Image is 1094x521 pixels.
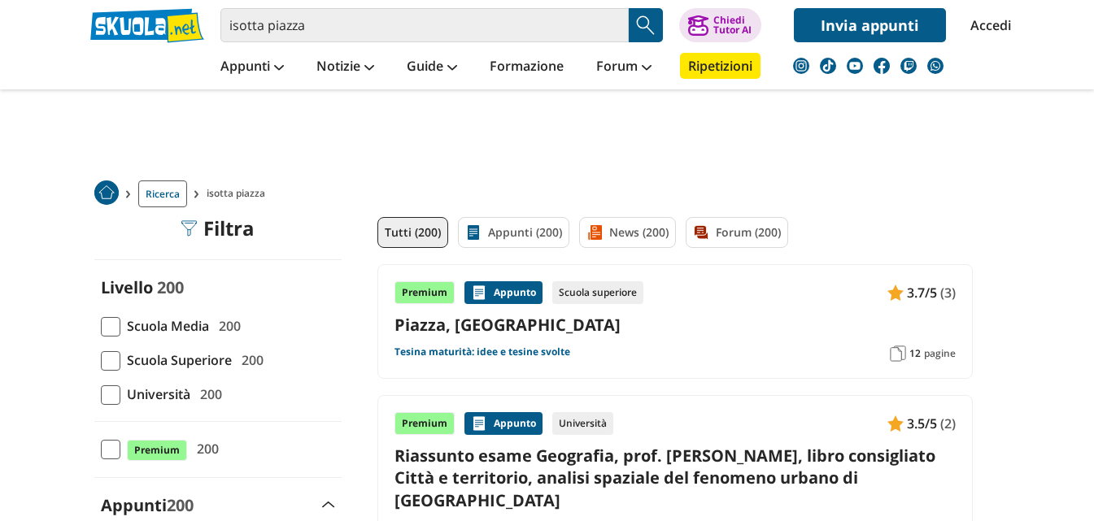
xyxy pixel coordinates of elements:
[680,53,761,79] a: Ripetizioni
[924,347,956,360] span: pagine
[579,217,676,248] a: News (200)
[794,8,946,42] a: Invia appunti
[216,53,288,82] a: Appunti
[464,412,543,435] div: Appunto
[940,413,956,434] span: (2)
[120,315,209,336] span: Scuola Media
[909,347,921,360] span: 12
[157,276,184,298] span: 200
[94,180,119,207] a: Home
[207,180,272,207] span: isotta piazza
[887,284,904,301] img: Appunti contenuto
[927,58,944,74] img: WhatsApp
[552,281,643,304] div: Scuola superiore
[874,58,890,74] img: facebook
[907,282,937,303] span: 3.7/5
[713,15,752,35] div: Chiedi Tutor AI
[403,53,461,82] a: Guide
[194,384,222,405] span: 200
[679,8,761,42] button: ChiediTutor AI
[890,345,906,362] img: Pagine
[212,315,241,336] span: 200
[970,8,1005,42] a: Accedi
[312,53,378,82] a: Notizie
[181,220,197,237] img: Filtra filtri mobile
[101,276,153,298] label: Livello
[793,58,809,74] img: instagram
[465,224,482,241] img: Appunti filtro contenuto
[464,281,543,304] div: Appunto
[190,438,219,459] span: 200
[394,445,956,511] a: Riassunto esame Geografia, prof. [PERSON_NAME], libro consigliato Città e territorio, analisi spa...
[693,224,709,241] img: Forum filtro contenuto
[120,350,232,371] span: Scuola Superiore
[900,58,917,74] img: twitch
[847,58,863,74] img: youtube
[686,217,788,248] a: Forum (200)
[940,282,956,303] span: (3)
[167,494,194,516] span: 200
[552,412,613,435] div: Università
[220,8,629,42] input: Cerca appunti, riassunti o versioni
[592,53,656,82] a: Forum
[235,350,264,371] span: 200
[820,58,836,74] img: tiktok
[127,440,187,461] span: Premium
[181,217,255,240] div: Filtra
[629,8,663,42] button: Search Button
[471,415,487,432] img: Appunti contenuto
[634,13,658,37] img: Cerca appunti, riassunti o versioni
[586,224,603,241] img: News filtro contenuto
[394,412,455,435] div: Premium
[907,413,937,434] span: 3.5/5
[322,501,335,508] img: Apri e chiudi sezione
[394,345,570,358] a: Tesina maturità: idee e tesine svolte
[471,284,487,301] img: Appunti contenuto
[458,217,569,248] a: Appunti (200)
[394,281,455,304] div: Premium
[377,217,448,248] a: Tutti (200)
[887,415,904,432] img: Appunti contenuto
[394,314,956,336] a: Piazza, [GEOGRAPHIC_DATA]
[120,384,190,405] span: Università
[101,494,194,516] label: Appunti
[138,180,187,207] a: Ricerca
[486,53,568,82] a: Formazione
[94,180,119,205] img: Home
